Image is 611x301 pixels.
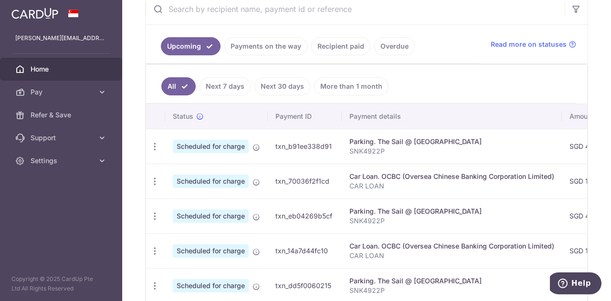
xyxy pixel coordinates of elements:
a: Read more on statuses [491,40,576,49]
div: Parking. The Sail @ [GEOGRAPHIC_DATA] [349,276,554,286]
span: Scheduled for charge [173,244,249,258]
div: Car Loan. OCBC (Oversea Chinese Banking Corporation Limited) [349,241,554,251]
a: Recipient paid [311,37,370,55]
span: Scheduled for charge [173,279,249,292]
a: More than 1 month [314,77,389,95]
div: Parking. The Sail @ [GEOGRAPHIC_DATA] [349,137,554,146]
span: Scheduled for charge [173,175,249,188]
span: Home [31,64,94,74]
span: Settings [31,156,94,166]
iframe: Opens a widget where you can find more information [550,272,601,296]
th: Payment ID [268,104,342,129]
a: Overdue [374,37,415,55]
a: Next 7 days [200,77,251,95]
span: Scheduled for charge [173,209,249,223]
a: Next 30 days [254,77,310,95]
img: CardUp [11,8,58,19]
a: Upcoming [161,37,221,55]
a: All [161,77,196,95]
span: Status [173,112,193,121]
p: CAR LOAN [349,251,554,260]
td: txn_14a7d44fc10 [268,233,342,268]
td: txn_70036f2f1cd [268,164,342,198]
p: CAR LOAN [349,181,554,191]
td: txn_eb04269b5cf [268,198,342,233]
td: txn_b91ee338d91 [268,129,342,164]
p: SNK4922P [349,146,554,156]
span: Read more on statuses [491,40,567,49]
p: SNK4922P [349,286,554,295]
p: SNK4922P [349,216,554,226]
span: Scheduled for charge [173,140,249,153]
span: Amount [569,112,594,121]
span: Support [31,133,94,143]
span: Pay [31,87,94,97]
a: Payments on the way [224,37,307,55]
p: [PERSON_NAME][EMAIL_ADDRESS][DOMAIN_NAME] [15,33,107,43]
th: Payment details [342,104,562,129]
div: Parking. The Sail @ [GEOGRAPHIC_DATA] [349,207,554,216]
div: Car Loan. OCBC (Oversea Chinese Banking Corporation Limited) [349,172,554,181]
span: Refer & Save [31,110,94,120]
